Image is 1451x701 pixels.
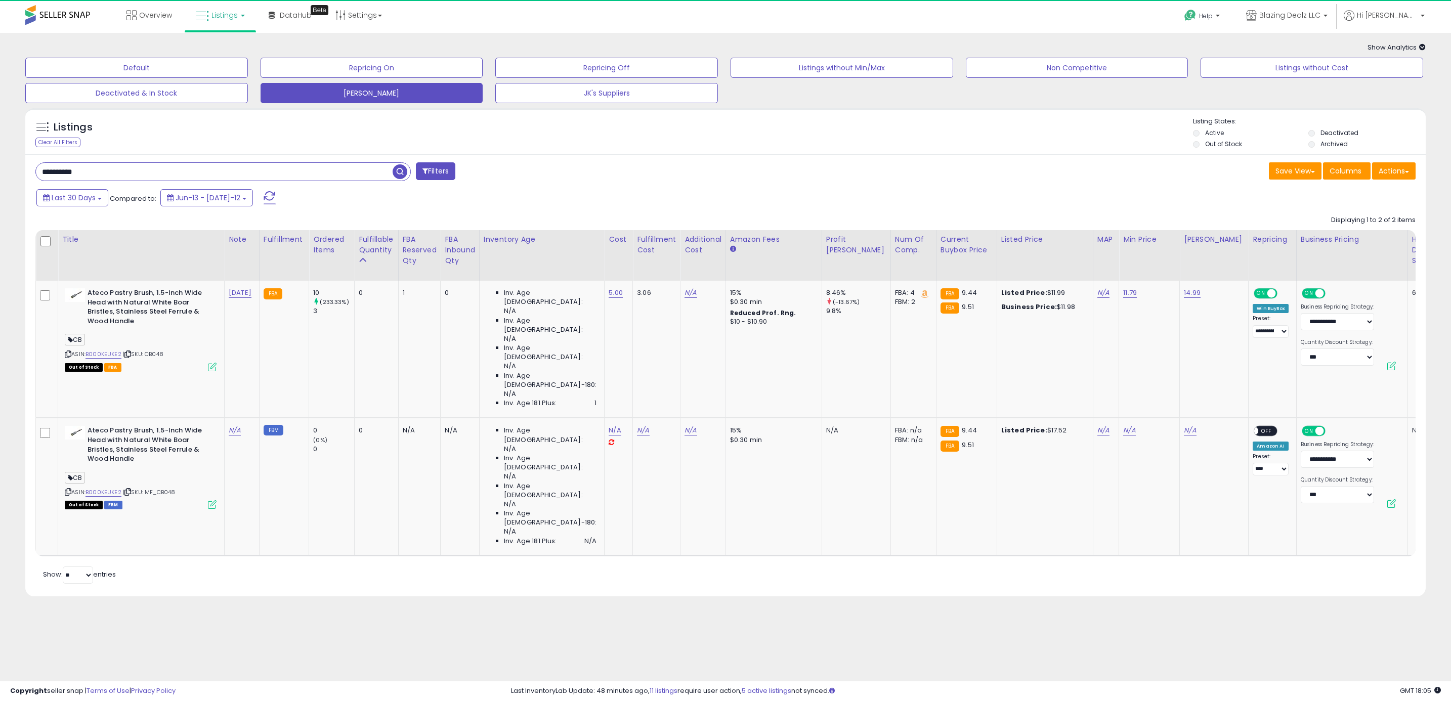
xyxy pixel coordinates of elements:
[359,288,390,297] div: 0
[229,425,241,435] a: N/A
[1253,315,1289,338] div: Preset:
[895,297,928,306] div: FBM: 2
[313,436,327,444] small: (0%)
[52,193,96,203] span: Last 30 Days
[261,83,483,103] button: [PERSON_NAME]
[1255,289,1267,298] span: ON
[504,481,596,500] span: Inv. Age [DEMOGRAPHIC_DATA]:
[1001,302,1057,312] b: Business Price:
[264,234,305,245] div: Fulfillment
[123,350,163,358] span: | SKU: CB048
[261,58,483,78] button: Repricing On
[504,472,516,481] span: N/A
[495,58,718,78] button: Repricing Off
[445,426,472,435] div: N/A
[1253,304,1289,313] div: Win BuyBox
[1205,140,1242,148] label: Out of Stock
[1357,10,1418,20] span: Hi [PERSON_NAME]
[826,288,890,297] div: 8.46%
[139,10,172,20] span: Overview
[895,426,928,435] div: FBA: n/a
[229,288,251,298] a: [DATE]
[1320,140,1348,148] label: Archived
[1097,425,1109,435] a: N/A
[504,399,557,408] span: Inv. Age 181 Plus:
[65,288,217,370] div: ASIN:
[65,501,103,509] span: All listings that are currently out of stock and unavailable for purchase on Amazon
[941,288,959,299] small: FBA
[504,362,516,371] span: N/A
[1276,289,1292,298] span: OFF
[1253,234,1292,245] div: Repricing
[54,120,93,135] h5: Listings
[730,297,814,306] div: $0.30 min
[1184,288,1201,298] a: 14.99
[730,288,814,297] div: 15%
[1123,288,1137,298] a: 11.79
[1259,427,1275,435] span: OFF
[1097,288,1109,298] a: N/A
[962,425,977,435] span: 9.44
[264,288,282,299] small: FBA
[311,5,328,15] div: Tooltip anchor
[1412,426,1445,435] div: N/A
[584,537,596,546] span: N/A
[504,306,516,316] span: N/A
[25,83,248,103] button: Deactivated & In Stock
[941,302,959,314] small: FBA
[65,426,217,508] div: ASIN:
[1331,215,1416,225] div: Displaying 1 to 2 of 2 items
[110,194,156,203] span: Compared to:
[445,234,475,266] div: FBA inbound Qty
[1123,234,1175,245] div: Min Price
[895,234,932,255] div: Num of Comp.
[495,83,718,103] button: JK's Suppliers
[609,234,628,245] div: Cost
[731,58,953,78] button: Listings without Min/Max
[504,509,596,527] span: Inv. Age [DEMOGRAPHIC_DATA]-180:
[1301,339,1374,346] label: Quantity Discount Strategy:
[1412,288,1445,297] div: 66.10
[313,306,354,316] div: 3
[1001,425,1047,435] b: Listed Price:
[313,426,354,435] div: 0
[403,288,433,297] div: 1
[1320,128,1358,137] label: Deactivated
[35,138,80,147] div: Clear All Filters
[359,234,394,255] div: Fulfillable Quantity
[637,234,676,255] div: Fulfillment Cost
[104,363,121,372] span: FBA
[504,371,596,389] span: Inv. Age [DEMOGRAPHIC_DATA]-180:
[1199,12,1213,20] span: Help
[445,288,472,297] div: 0
[1123,425,1135,435] a: N/A
[1301,303,1374,311] label: Business Repricing Strategy:
[176,193,240,203] span: Jun-13 - [DATE]-12
[65,426,85,440] img: 317om6a9OiL._SL40_.jpg
[1344,10,1425,33] a: Hi [PERSON_NAME]
[313,288,354,297] div: 10
[1368,42,1426,52] span: Show Analytics
[962,288,977,297] span: 9.44
[484,234,600,245] div: Inventory Age
[826,234,886,255] div: Profit [PERSON_NAME]
[1001,288,1047,297] b: Listed Price:
[637,288,672,297] div: 3.06
[966,58,1188,78] button: Non Competitive
[36,189,108,206] button: Last 30 Days
[403,234,437,266] div: FBA Reserved Qty
[833,298,860,306] small: (-13.67%)
[941,234,993,255] div: Current Buybox Price
[826,426,883,435] div: N/A
[1372,162,1416,180] button: Actions
[1201,58,1423,78] button: Listings without Cost
[730,318,814,326] div: $10 - $10.90
[941,441,959,452] small: FBA
[403,426,433,435] div: N/A
[730,245,736,254] small: Amazon Fees.
[504,527,516,536] span: N/A
[86,488,121,497] a: B000KEUKE2
[895,288,928,297] div: FBA: 4
[25,58,248,78] button: Default
[609,288,623,298] a: 5.00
